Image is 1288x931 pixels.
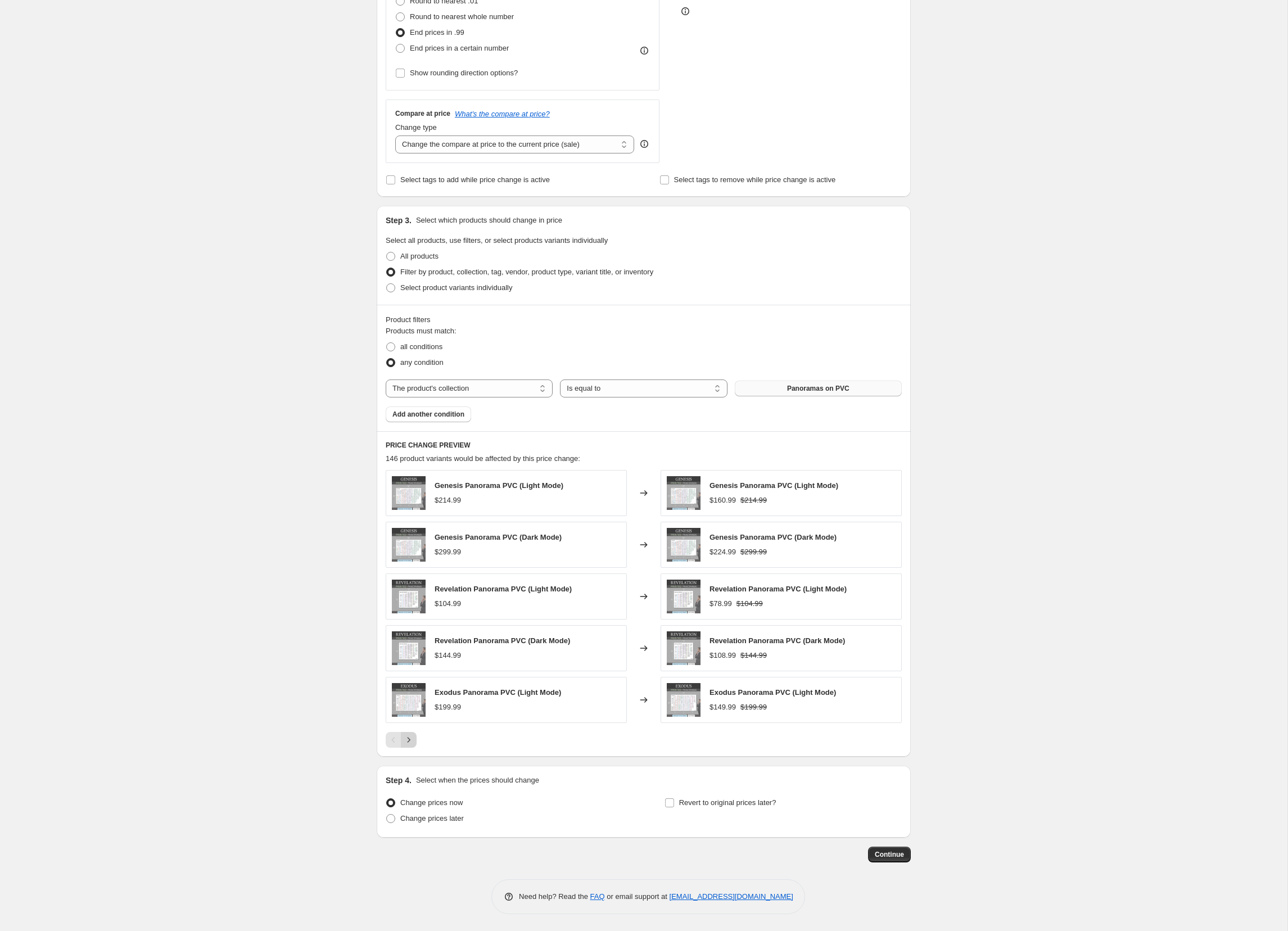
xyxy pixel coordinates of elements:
span: Change type [395,123,437,132]
p: Select which products should change in price [416,215,562,226]
span: Select product variants individually [400,283,512,292]
div: $104.99 [435,598,461,609]
img: 01Genesis_b5b8dd19-d43b-4463-ab60-7601223004b7_80x.jpg [392,476,426,510]
span: Change prices later [400,814,464,822]
span: Revelation Panorama PVC (Light Mode) [709,585,847,593]
h3: Compare at price [395,109,450,118]
img: 63Revelation_80x.jpg [392,631,426,665]
button: Add another condition [386,406,471,422]
span: End prices in .99 [410,28,464,37]
button: What's the compare at price? [455,110,550,118]
span: Exodus Panorama PVC (Light Mode) [435,688,561,697]
span: All products [400,252,439,260]
div: $144.99 [435,650,461,661]
span: Filter by product, collection, tag, vendor, product type, variant title, or inventory [400,268,653,276]
div: $78.99 [709,598,732,609]
span: Revert to original prices later? [679,798,776,807]
img: 63Revelation_80x.jpg [667,631,701,665]
span: Continue [875,850,904,859]
a: FAQ [590,892,605,901]
div: $108.99 [709,650,736,661]
span: Show rounding direction options? [410,69,518,77]
h2: Step 3. [386,215,412,226]
p: Select when the prices should change [416,775,539,786]
span: Exodus Panorama PVC (Light Mode) [709,688,836,697]
span: Revelation Panorama PVC (Light Mode) [435,585,572,593]
img: 01Genesis_b5b8dd19-d43b-4463-ab60-7601223004b7_80x.jpg [392,528,426,562]
img: 02Exodus_80x.jpg [392,683,426,717]
span: Need help? Read the [519,892,590,901]
a: [EMAIL_ADDRESS][DOMAIN_NAME] [670,892,793,901]
div: $224.99 [709,546,736,558]
div: $160.99 [709,495,736,506]
button: Next [401,732,417,748]
nav: Pagination [386,732,417,748]
strike: $299.99 [740,546,767,558]
button: Panoramas on PVC [735,381,902,396]
strike: $199.99 [740,702,767,713]
span: Select tags to remove while price change is active [674,175,836,184]
div: $214.99 [435,495,461,506]
span: Revelation Panorama PVC (Dark Mode) [435,636,570,645]
div: Product filters [386,314,902,326]
img: 63Revelation_80x.jpg [667,580,701,613]
strike: $104.99 [736,598,763,609]
span: Panoramas on PVC [787,384,849,393]
img: 63Revelation_80x.jpg [392,580,426,613]
strike: $144.99 [740,650,767,661]
div: $199.99 [435,702,461,713]
span: Genesis Panorama PVC (Light Mode) [435,481,563,490]
span: End prices in a certain number [410,44,509,52]
h6: PRICE CHANGE PREVIEW [386,441,902,450]
span: Change prices now [400,798,463,807]
img: 01Genesis_b5b8dd19-d43b-4463-ab60-7601223004b7_80x.jpg [667,528,701,562]
span: Genesis Panorama PVC (Dark Mode) [709,533,837,541]
span: Add another condition [392,410,464,419]
button: Continue [868,847,911,862]
span: Products must match: [386,327,457,335]
span: any condition [400,358,444,367]
img: 02Exodus_80x.jpg [667,683,701,717]
span: all conditions [400,342,442,351]
span: Revelation Panorama PVC (Dark Mode) [709,636,845,645]
span: Genesis Panorama PVC (Light Mode) [709,481,838,490]
span: 146 product variants would be affected by this price change: [386,454,580,463]
span: Select all products, use filters, or select products variants individually [386,236,608,245]
span: Select tags to add while price change is active [400,175,550,184]
span: Genesis Panorama PVC (Dark Mode) [435,533,562,541]
span: or email support at [605,892,670,901]
div: help [639,138,650,150]
div: $299.99 [435,546,461,558]
h2: Step 4. [386,775,412,786]
strike: $214.99 [740,495,767,506]
div: $149.99 [709,702,736,713]
img: 01Genesis_b5b8dd19-d43b-4463-ab60-7601223004b7_80x.jpg [667,476,701,510]
span: Round to nearest whole number [410,12,514,21]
